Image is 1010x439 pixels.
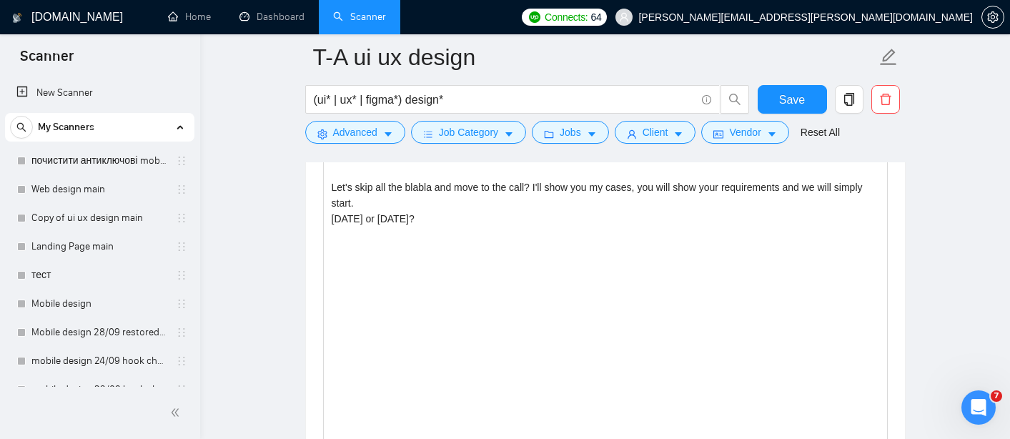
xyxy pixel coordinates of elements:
[532,121,609,144] button: folderJobscaret-down
[619,12,629,22] span: user
[176,355,187,367] span: holder
[627,129,637,139] span: user
[31,232,167,261] a: Landing Page main
[176,184,187,195] span: holder
[758,85,827,114] button: Save
[871,85,900,114] button: delete
[31,375,167,404] a: mobile design 23/09 hook changed
[721,93,748,106] span: search
[11,122,32,132] span: search
[31,318,167,347] a: Mobile design 28/09 restored to first version
[729,124,761,140] span: Vendor
[545,9,588,25] span: Connects:
[5,79,194,107] li: New Scanner
[16,79,183,107] a: New Scanner
[176,298,187,310] span: holder
[836,93,863,106] span: copy
[239,11,305,23] a: dashboardDashboard
[176,384,187,395] span: holder
[981,6,1004,29] button: setting
[835,85,863,114] button: copy
[767,129,777,139] span: caret-down
[9,46,85,76] span: Scanner
[333,124,377,140] span: Advanced
[872,93,899,106] span: delete
[423,129,433,139] span: bars
[12,6,22,29] img: logo
[31,347,167,375] a: mobile design 24/09 hook changed
[31,175,167,204] a: Web design main
[411,121,526,144] button: barsJob Categorycaret-down
[587,129,597,139] span: caret-down
[314,91,695,109] input: Search Freelance Jobs...
[31,147,167,175] a: почистити антиключові mobile design main
[702,95,711,104] span: info-circle
[168,11,211,23] a: homeHome
[170,405,184,420] span: double-left
[673,129,683,139] span: caret-down
[176,241,187,252] span: holder
[713,129,723,139] span: idcard
[560,124,581,140] span: Jobs
[590,9,601,25] span: 64
[305,121,405,144] button: settingAdvancedcaret-down
[643,124,668,140] span: Client
[529,11,540,23] img: upwork-logo.png
[615,121,696,144] button: userClientcaret-down
[383,129,393,139] span: caret-down
[10,116,33,139] button: search
[38,113,94,142] span: My Scanners
[31,261,167,290] a: тест
[961,390,996,425] iframe: Intercom live chat
[313,39,876,75] input: Scanner name...
[879,48,898,66] span: edit
[801,124,840,140] a: Reset All
[176,212,187,224] span: holder
[701,121,788,144] button: idcardVendorcaret-down
[31,204,167,232] a: Copy of ui ux design main
[721,85,749,114] button: search
[504,129,514,139] span: caret-down
[317,129,327,139] span: setting
[981,11,1004,23] a: setting
[544,129,554,139] span: folder
[176,270,187,281] span: holder
[31,290,167,318] a: Mobile design
[991,390,1002,402] span: 7
[439,124,498,140] span: Job Category
[779,91,805,109] span: Save
[333,11,386,23] a: searchScanner
[176,327,187,338] span: holder
[176,155,187,167] span: holder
